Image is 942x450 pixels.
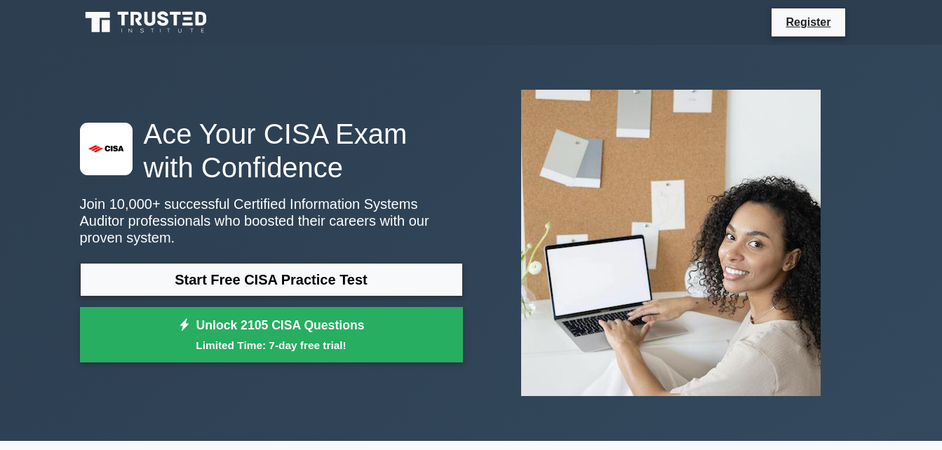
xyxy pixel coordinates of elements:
[80,117,463,184] h1: Ace Your CISA Exam with Confidence
[80,307,463,363] a: Unlock 2105 CISA QuestionsLimited Time: 7-day free trial!
[80,196,463,246] p: Join 10,000+ successful Certified Information Systems Auditor professionals who boosted their car...
[80,263,463,296] a: Start Free CISA Practice Test
[97,337,445,353] small: Limited Time: 7-day free trial!
[777,13,839,31] a: Register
